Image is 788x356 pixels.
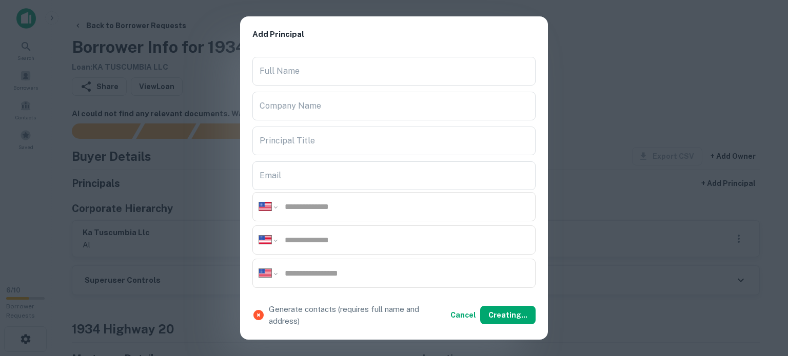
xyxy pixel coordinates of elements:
[480,306,536,324] button: Creating...
[737,274,788,323] iframe: Chat Widget
[269,303,446,327] p: Generate contacts (requires full name and address)
[446,306,480,324] button: Cancel
[240,16,548,53] h2: Add Principal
